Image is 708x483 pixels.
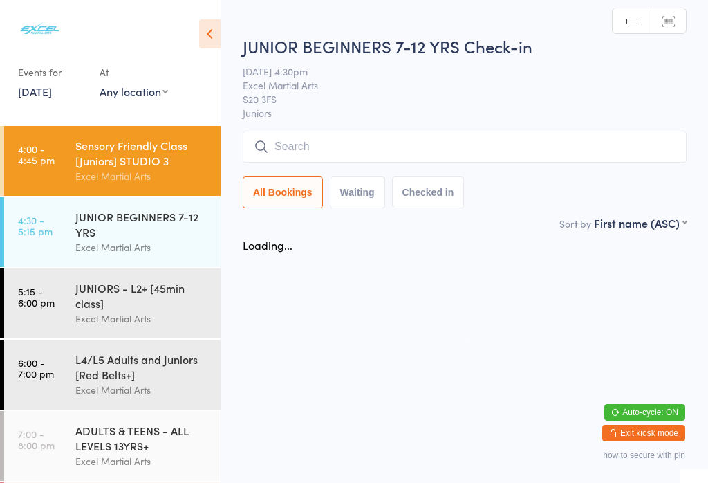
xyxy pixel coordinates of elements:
[75,352,209,382] div: L4/L5 Adults and Juniors [Red Belts+]
[75,311,209,327] div: Excel Martial Arts
[75,168,209,184] div: Excel Martial Arts
[75,209,209,239] div: JUNIOR BEGINNERS 7-12 YRS
[100,84,168,99] div: Any location
[604,404,685,421] button: Auto-cycle: ON
[392,176,465,208] button: Checked in
[100,61,168,84] div: At
[18,84,52,99] a: [DATE]
[18,286,55,308] time: 5:15 - 6:00 pm
[243,64,665,78] span: [DATE] 4:30pm
[18,143,55,165] time: 4:00 - 4:45 pm
[75,453,209,469] div: Excel Martial Arts
[14,10,66,47] img: Excel Martial Arts
[243,35,687,57] h2: JUNIOR BEGINNERS 7-12 YRS Check-in
[4,340,221,410] a: 6:00 -7:00 pmL4/L5 Adults and Juniors [Red Belts+]Excel Martial Arts
[243,78,665,92] span: Excel Martial Arts
[243,237,292,253] div: Loading...
[4,197,221,267] a: 4:30 -5:15 pmJUNIOR BEGINNERS 7-12 YRSExcel Martial Arts
[243,131,687,163] input: Search
[18,215,53,237] time: 4:30 - 5:15 pm
[18,357,54,379] time: 6:00 - 7:00 pm
[602,425,685,441] button: Exit kiosk mode
[4,411,221,481] a: 7:00 -8:00 pmADULTS & TEENS - ALL LEVELS 13YRS+Excel Martial Arts
[75,280,209,311] div: JUNIORS - L2+ [45min class]
[4,268,221,338] a: 5:15 -6:00 pmJUNIORS - L2+ [45min class]Excel Martial Arts
[18,428,55,450] time: 7:00 - 8:00 pm
[243,92,665,106] span: S20 3FS
[4,126,221,196] a: 4:00 -4:45 pmSensory Friendly Class [Juniors] STUDIO 3Excel Martial Arts
[75,239,209,255] div: Excel Martial Arts
[594,215,687,230] div: First name (ASC)
[559,217,591,230] label: Sort by
[75,382,209,398] div: Excel Martial Arts
[75,423,209,453] div: ADULTS & TEENS - ALL LEVELS 13YRS+
[243,106,687,120] span: Juniors
[18,61,86,84] div: Events for
[330,176,385,208] button: Waiting
[603,450,685,460] button: how to secure with pin
[75,138,209,168] div: Sensory Friendly Class [Juniors] STUDIO 3
[243,176,323,208] button: All Bookings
